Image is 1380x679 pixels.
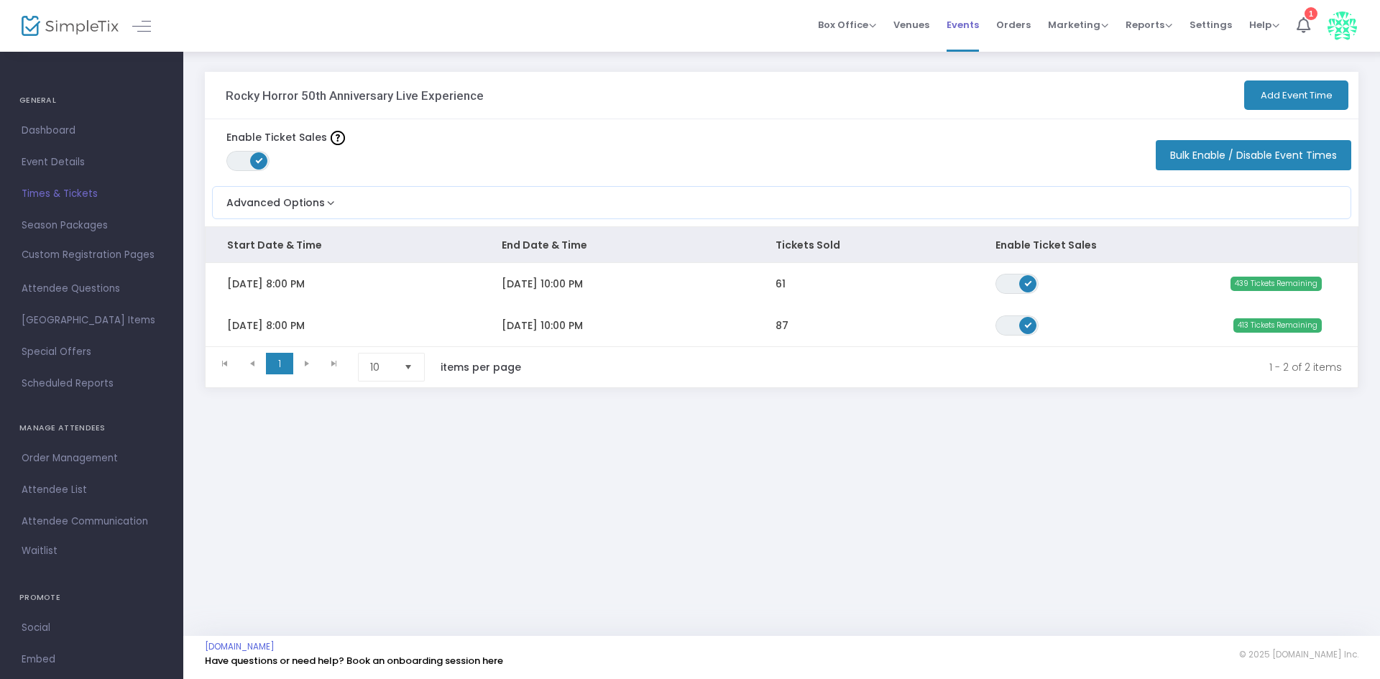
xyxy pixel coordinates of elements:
[22,311,162,330] span: [GEOGRAPHIC_DATA] Items
[22,449,162,468] span: Order Management
[502,318,583,333] span: [DATE] 10:00 PM
[370,360,392,374] span: 10
[551,353,1342,382] kendo-pager-info: 1 - 2 of 2 items
[398,354,418,381] button: Select
[205,641,275,652] a: [DOMAIN_NAME]
[974,227,1138,263] th: Enable Ticket Sales
[754,227,973,263] th: Tickets Sold
[818,18,876,32] span: Box Office
[22,481,162,499] span: Attendee List
[227,277,305,291] span: [DATE] 8:00 PM
[22,121,162,140] span: Dashboard
[227,318,305,333] span: [DATE] 8:00 PM
[1305,7,1317,20] div: 1
[22,374,162,393] span: Scheduled Reports
[22,185,162,203] span: Times & Tickets
[226,88,484,103] h3: Rocky Horror 50th Anniversary Live Experience
[22,216,162,235] span: Season Packages
[213,187,338,211] button: Advanced Options
[206,227,1358,346] div: Data table
[266,353,293,374] span: Page 1
[1156,140,1351,170] button: Bulk Enable / Disable Event Times
[996,6,1031,43] span: Orders
[502,277,583,291] span: [DATE] 10:00 PM
[205,654,503,668] a: Have questions or need help? Book an onboarding session here
[1249,18,1279,32] span: Help
[1190,6,1232,43] span: Settings
[776,277,786,291] span: 61
[331,131,345,145] img: question-mark
[206,227,480,263] th: Start Date & Time
[480,227,755,263] th: End Date & Time
[1244,80,1348,110] button: Add Event Time
[22,650,162,669] span: Embed
[19,583,164,612] h4: PROMOTE
[1230,277,1322,291] span: 439 Tickets Remaining
[1239,649,1358,660] span: © 2025 [DOMAIN_NAME] Inc.
[893,6,929,43] span: Venues
[776,318,788,333] span: 87
[22,153,162,172] span: Event Details
[1048,18,1108,32] span: Marketing
[22,619,162,637] span: Social
[256,157,263,164] span: ON
[1024,320,1031,328] span: ON
[1233,318,1322,333] span: 413 Tickets Remaining
[226,130,345,145] label: Enable Ticket Sales
[22,343,162,361] span: Special Offers
[22,544,57,558] span: Waitlist
[22,512,162,531] span: Attendee Communication
[1126,18,1172,32] span: Reports
[22,280,162,298] span: Attendee Questions
[19,414,164,443] h4: MANAGE ATTENDEES
[441,360,521,374] label: items per page
[1024,279,1031,286] span: ON
[22,248,155,262] span: Custom Registration Pages
[947,6,979,43] span: Events
[19,86,164,115] h4: GENERAL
